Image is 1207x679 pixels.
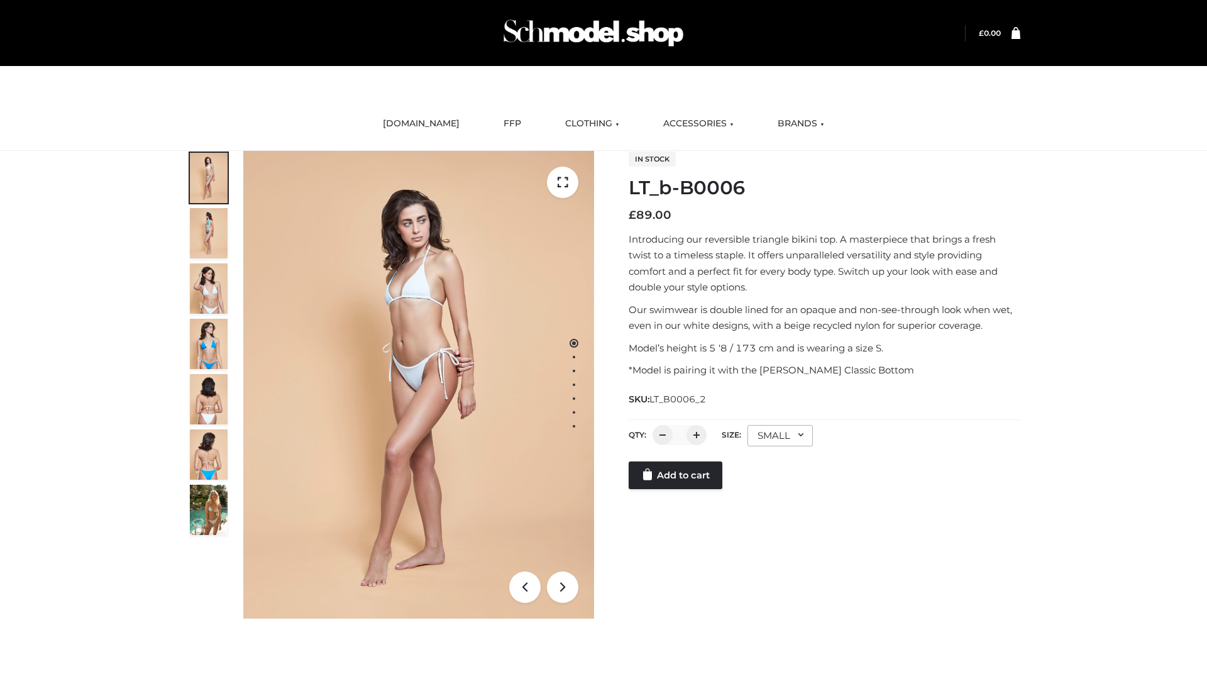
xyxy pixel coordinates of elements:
[979,28,1001,38] bdi: 0.00
[979,28,1001,38] a: £0.00
[190,208,228,258] img: ArielClassicBikiniTop_CloudNine_AzureSky_OW114ECO_2-scaled.jpg
[556,110,629,138] a: CLOTHING
[190,429,228,480] img: ArielClassicBikiniTop_CloudNine_AzureSky_OW114ECO_8-scaled.jpg
[629,231,1020,295] p: Introducing our reversible triangle bikini top. A masterpiece that brings a fresh twist to a time...
[629,177,1020,199] h1: LT_b-B0006
[629,461,722,489] a: Add to cart
[629,208,636,222] span: £
[499,8,688,58] img: Schmodel Admin 964
[979,28,984,38] span: £
[629,302,1020,334] p: Our swimwear is double lined for an opaque and non-see-through look when wet, even in our white d...
[190,319,228,369] img: ArielClassicBikiniTop_CloudNine_AzureSky_OW114ECO_4-scaled.jpg
[629,430,646,439] label: QTY:
[654,110,743,138] a: ACCESSORIES
[190,374,228,424] img: ArielClassicBikiniTop_CloudNine_AzureSky_OW114ECO_7-scaled.jpg
[629,208,671,222] bdi: 89.00
[629,340,1020,356] p: Model’s height is 5 ‘8 / 173 cm and is wearing a size S.
[629,362,1020,378] p: *Model is pairing it with the [PERSON_NAME] Classic Bottom
[190,485,228,535] img: Arieltop_CloudNine_AzureSky2.jpg
[722,430,741,439] label: Size:
[243,151,594,619] img: LT_b-B0006
[494,110,531,138] a: FFP
[190,153,228,203] img: ArielClassicBikiniTop_CloudNine_AzureSky_OW114ECO_1-scaled.jpg
[629,392,707,407] span: SKU:
[747,425,813,446] div: SMALL
[373,110,469,138] a: [DOMAIN_NAME]
[768,110,834,138] a: BRANDS
[649,394,706,405] span: LT_B0006_2
[629,152,676,167] span: In stock
[190,263,228,314] img: ArielClassicBikiniTop_CloudNine_AzureSky_OW114ECO_3-scaled.jpg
